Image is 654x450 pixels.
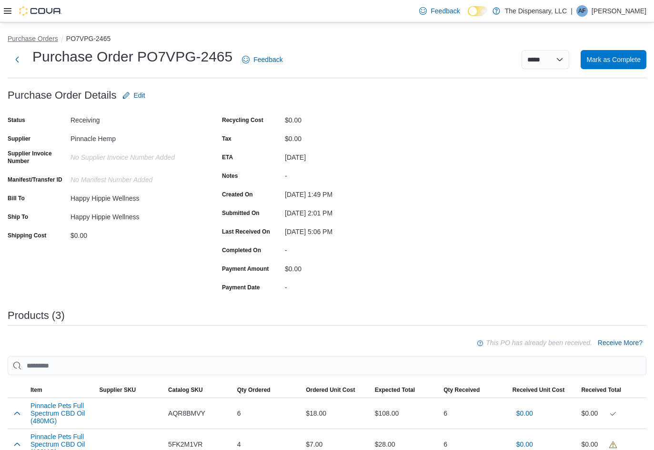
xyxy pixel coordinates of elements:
button: Receive More? [594,333,646,352]
span: Qty Received [443,386,480,394]
span: Item [30,386,42,394]
div: Happy Hippie Wellness [70,209,198,221]
span: Supplier SKU [100,386,136,394]
span: AF [578,5,585,17]
p: This PO has already been received. [486,337,592,348]
span: Received Total [581,386,621,394]
div: [DATE] 1:49 PM [285,187,413,198]
span: Feedback [253,55,282,64]
div: No Supplier Invoice Number added [70,150,198,161]
span: $0.00 [516,440,533,449]
span: AQR8BMVY [168,408,205,419]
span: Ordered Unit Cost [306,386,355,394]
button: Qty Received [440,382,509,398]
label: Payment Amount [222,265,269,273]
div: $0.00 [70,228,198,239]
span: $0.00 [516,409,533,418]
span: Edit [134,91,145,100]
button: Mark as Complete [581,50,646,69]
button: $0.00 [513,404,537,423]
p: The Dispensary, LLC [505,5,567,17]
span: Qty Ordered [237,386,271,394]
label: Notes [222,172,238,180]
div: Pinnacle Hemp [70,131,198,143]
button: Item [27,382,96,398]
button: Expected Total [371,382,440,398]
div: $108.00 [371,404,440,423]
div: [DATE] 5:06 PM [285,224,413,235]
label: Supplier Invoice Number [8,150,67,165]
label: Supplier [8,135,30,143]
button: Purchase Orders [8,35,58,42]
div: $18.00 [302,404,371,423]
label: Recycling Cost [222,116,263,124]
div: Receiving [70,112,198,124]
button: Next [8,50,27,69]
span: 5FK2M1VR [168,439,202,450]
div: - [285,280,413,291]
span: Catalog SKU [168,386,203,394]
nav: An example of EuiBreadcrumbs [8,34,646,45]
div: $0.00 [285,131,413,143]
a: Feedback [238,50,286,69]
button: Qty Ordered [233,382,302,398]
button: Supplier SKU [96,382,165,398]
button: Edit [119,86,149,105]
button: Received Total [577,382,646,398]
h1: Purchase Order PO7VPG-2465 [32,47,232,66]
div: $0.00 [581,408,643,419]
span: Receive More? [598,338,643,348]
label: Created On [222,191,253,198]
h3: Products (3) [8,310,65,321]
img: Cova [19,6,62,16]
button: Pinnacle Pets Full Spectrum CBD Oil (480MG) [30,402,92,425]
label: Tax [222,135,231,143]
div: [DATE] 2:01 PM [285,205,413,217]
div: No Manifest Number added [70,172,198,184]
input: Dark Mode [468,6,488,16]
div: $0.00 [581,439,643,450]
div: Happy Hippie Wellness [70,191,198,202]
a: Feedback [415,1,463,20]
button: PO7VPG-2465 [66,35,111,42]
div: 6 [233,404,302,423]
span: Feedback [431,6,460,16]
label: Completed On [222,246,261,254]
label: Shipping Cost [8,232,46,239]
div: 6 [440,404,509,423]
p: [PERSON_NAME] [592,5,646,17]
div: Adele Foltz [576,5,588,17]
div: - [285,243,413,254]
label: Payment Date [222,284,260,291]
label: Submitted On [222,209,260,217]
button: Received Unit Cost [509,382,578,398]
span: Expected Total [375,386,415,394]
button: Catalog SKU [164,382,233,398]
div: [DATE] [285,150,413,161]
div: - [285,168,413,180]
button: Ordered Unit Cost [302,382,371,398]
div: $0.00 [285,261,413,273]
label: Ship To [8,213,28,221]
span: Mark as Complete [586,55,641,64]
label: Status [8,116,25,124]
span: Received Unit Cost [513,386,564,394]
p: | [571,5,573,17]
label: Manifest/Transfer ID [8,176,62,184]
label: Bill To [8,194,25,202]
label: ETA [222,153,233,161]
label: Last Received On [222,228,270,235]
div: $0.00 [285,112,413,124]
h3: Purchase Order Details [8,90,117,101]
